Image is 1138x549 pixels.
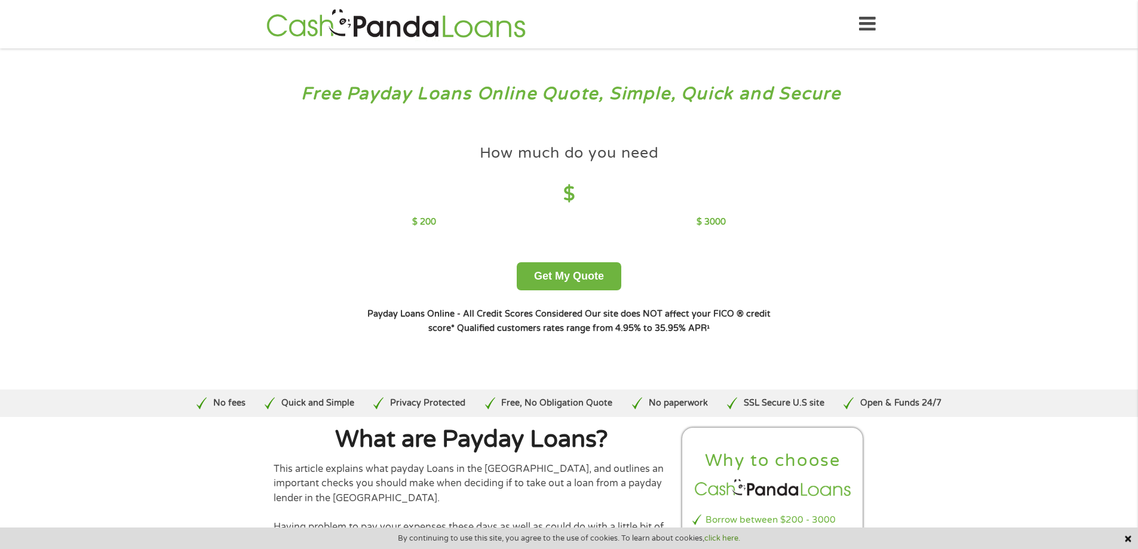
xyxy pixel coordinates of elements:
p: Free, No Obligation Quote [501,397,612,410]
h1: What are Payday Loans? [274,428,670,452]
p: Privacy Protected [390,397,465,410]
li: Borrow between $200 - 3000 [692,513,854,527]
h3: Free Payday Loans Online Quote, Simple, Quick and Secure [35,83,1104,105]
p: $ 3000 [697,216,726,229]
p: $ 200 [412,216,436,229]
strong: Payday Loans Online - All Credit Scores Considered [367,309,582,319]
h4: How much do you need [480,143,659,163]
p: Having problem to pay your expenses these days as well as could do with a little bit of cash to l... [274,520,670,549]
button: Get My Quote [517,262,621,290]
strong: Qualified customers rates range from 4.95% to 35.95% APR¹ [457,323,710,333]
p: SSL Secure U.S site [744,397,824,410]
h4: $ [412,182,726,207]
p: No fees [213,397,246,410]
p: This article explains what payday Loans in the [GEOGRAPHIC_DATA], and outlines an important check... [274,462,670,505]
a: click here. [704,533,740,543]
p: No paperwork [649,397,708,410]
span: By continuing to use this site, you agree to the use of cookies. To learn about cookies, [398,534,740,542]
p: Quick and Simple [281,397,354,410]
strong: Our site does NOT affect your FICO ® credit score* [428,309,771,333]
p: Open & Funds 24/7 [860,397,941,410]
img: GetLoanNow Logo [263,7,529,41]
h2: Why to choose [692,450,854,472]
